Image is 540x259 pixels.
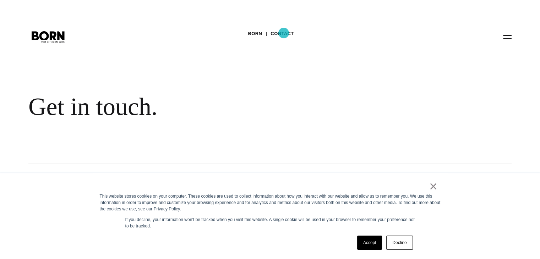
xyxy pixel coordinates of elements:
a: Accept [357,236,382,250]
div: Get in touch. [28,92,433,121]
a: BORN [248,28,262,39]
a: Decline [386,236,413,250]
a: × [429,183,438,189]
a: Contact [271,28,294,39]
p: If you decline, your information won’t be tracked when you visit this website. A single cookie wi... [125,216,415,229]
button: Open [499,29,516,44]
div: This website stores cookies on your computer. These cookies are used to collect information about... [100,193,441,212]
